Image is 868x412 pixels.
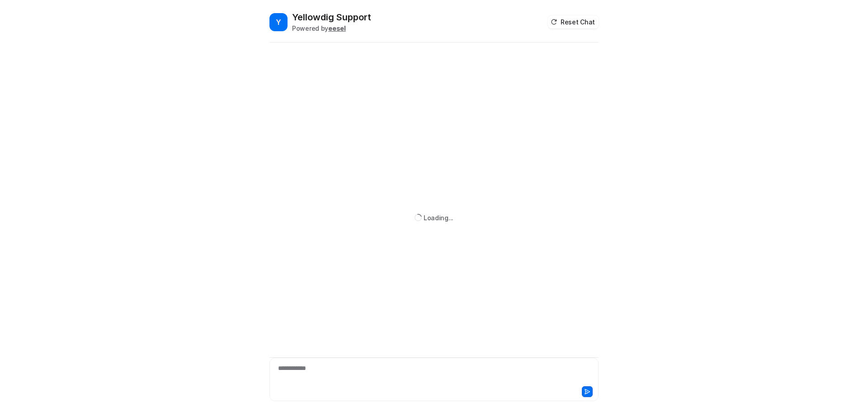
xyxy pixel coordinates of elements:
[292,11,371,24] h2: Yellowdig Support
[328,24,346,32] b: eesel
[424,213,453,223] div: Loading...
[269,13,288,31] span: Y
[548,15,599,28] button: Reset Chat
[292,24,371,33] div: Powered by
